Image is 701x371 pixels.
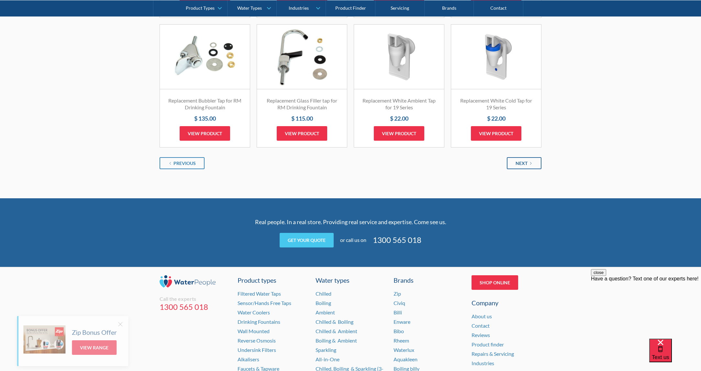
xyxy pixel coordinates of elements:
[649,339,701,371] iframe: podium webchat widget bubble
[472,360,494,366] a: Industries
[263,97,340,111] h3: Replacement Glass Filler tap for RM Drinking Fountain
[160,157,205,169] a: Previous Page
[238,290,281,297] a: Filtered Water Taps
[166,114,243,123] h4: $ 135.00
[238,356,259,362] a: Alkalisers
[316,300,331,306] a: Boiling
[72,327,117,337] h5: Zip Bonus Offer
[238,319,280,325] a: Drinking Fountains
[458,114,535,123] h4: $ 22.00
[316,309,335,315] a: Ambient
[374,126,424,141] a: View product
[507,157,541,169] a: Next Page
[160,296,229,302] div: Call the experts
[316,319,353,325] a: Chilled & Boiling
[224,218,477,226] p: Real people. In a real store. Providing real service and expertise. Come see us.
[472,298,541,308] div: Company
[173,160,196,167] div: Previous
[394,319,410,325] a: Enware
[394,337,409,344] a: Rheem
[238,347,276,353] a: Undersink Filters
[316,356,339,362] a: All-in-One
[394,328,404,334] a: Bibo
[277,126,327,141] a: View product
[72,340,117,355] a: View Range
[316,275,385,285] a: Water types
[394,300,405,306] a: Civiq
[263,114,340,123] h4: $ 115.00
[316,290,331,297] a: Chilled
[361,114,438,123] h4: $ 22.00
[472,322,490,329] a: Contact
[471,126,521,141] a: View product
[238,328,270,334] a: Wall Mounted
[340,236,366,244] p: or call us on
[23,325,65,354] img: Zip Bonus Offer
[472,341,504,347] a: Product finder
[316,347,336,353] a: Sparkling
[394,356,417,362] a: Aquakleen
[472,351,514,357] a: Repairs & Servicing
[237,5,262,11] div: Water Types
[280,233,334,247] a: Get your quote
[516,160,528,167] div: Next
[394,347,414,353] a: Waterlux
[394,309,402,315] a: Billi
[394,290,401,297] a: Zip
[166,97,243,111] h3: Replacement Bubbler Tap for RM Drinking Fountain
[238,300,291,306] a: Sensor/Hands Free Taps
[472,275,518,290] a: Shop Online
[180,126,230,141] a: View product
[472,332,490,338] a: Reviews
[238,337,276,344] a: Reverse Osmosis
[458,97,535,111] h3: Replacement White Cold Tap for 19 Series
[186,5,215,11] div: Product Types
[160,157,541,169] div: List
[289,5,309,11] div: Industries
[591,269,701,347] iframe: podium webchat widget prompt
[316,337,357,344] a: Boiling & Ambient
[373,234,421,246] a: 1300 565 018
[394,275,463,285] div: Brands
[361,97,438,111] h3: Replacement White Ambient Tap for 19 Series
[316,328,357,334] a: Chilled & Ambient
[238,275,307,285] a: Product types
[472,313,492,319] a: About us
[160,302,229,312] a: 1300 565 018
[238,309,270,315] a: Water Coolers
